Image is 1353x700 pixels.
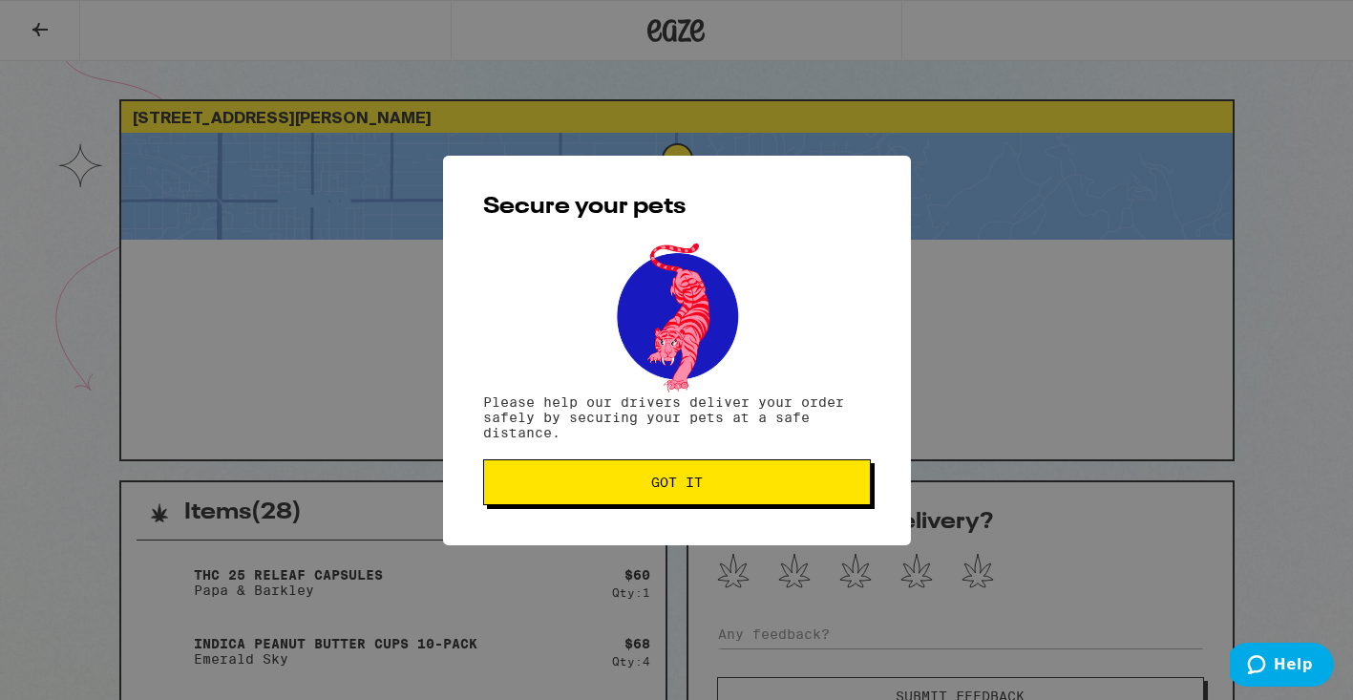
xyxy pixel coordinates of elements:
img: pets [599,238,755,394]
iframe: Opens a widget where you can find more information [1230,643,1334,690]
button: Got it [483,459,871,505]
span: Got it [651,476,703,489]
h2: Secure your pets [483,196,871,219]
p: Please help our drivers deliver your order safely by securing your pets at a safe distance. [483,394,871,440]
